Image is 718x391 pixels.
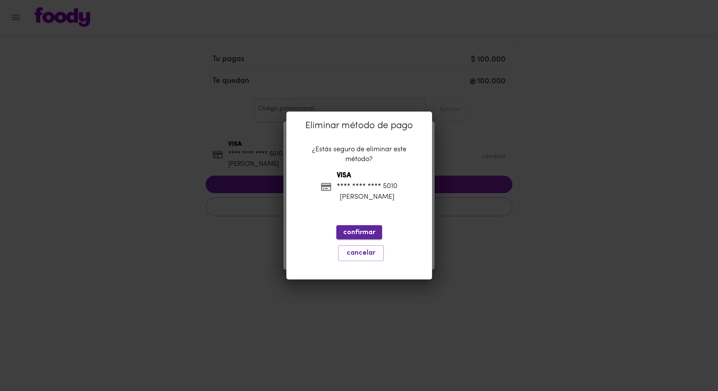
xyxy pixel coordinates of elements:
span: cancelar [344,249,378,257]
iframe: Messagebird Livechat Widget [668,341,709,382]
button: cancelar [338,245,384,261]
b: VISA [337,172,351,179]
p: ¿Estás seguro de eliminar este método? [308,145,410,165]
p: [PERSON_NAME] [337,192,397,202]
p: Eliminar método de pago [297,119,421,133]
span: confirmar [343,229,375,237]
button: confirmar [336,225,382,239]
